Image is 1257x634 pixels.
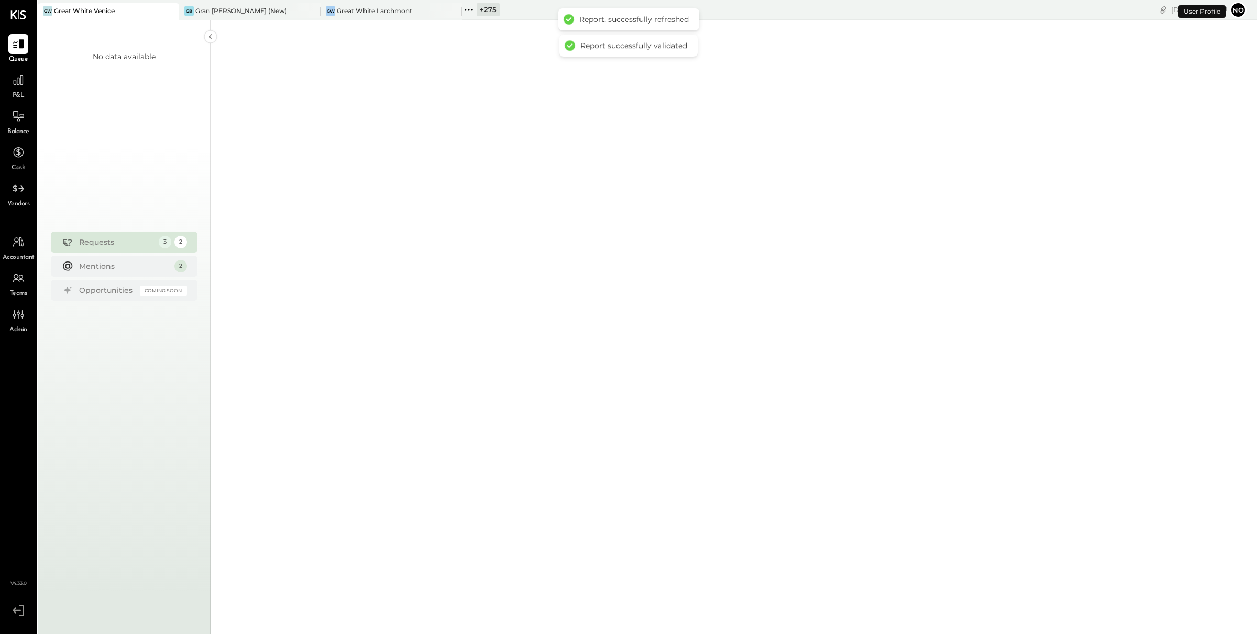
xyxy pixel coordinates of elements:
div: Great White Larchmont [337,6,412,15]
div: Opportunities [79,285,135,296]
div: 2 [174,260,187,272]
span: Queue [9,55,28,64]
a: Cash [1,143,36,173]
div: Great White Venice [54,6,115,15]
a: Balance [1,106,36,137]
div: + 275 [477,3,500,16]
span: Admin [9,325,27,335]
div: No data available [93,51,156,62]
div: GW [326,6,335,16]
div: 3 [159,236,171,248]
div: Report successfully validated [580,41,687,50]
a: Teams [1,268,36,299]
span: Cash [12,163,25,173]
a: P&L [1,70,36,101]
span: Balance [7,127,29,137]
div: GB [184,6,194,16]
div: User Profile [1178,5,1226,18]
span: Vendors [7,200,30,209]
div: Gran [PERSON_NAME] (New) [195,6,287,15]
div: Coming Soon [140,286,187,296]
div: GW [43,6,52,16]
span: Teams [10,289,27,299]
div: copy link [1158,4,1168,15]
div: 2 [174,236,187,248]
div: Mentions [79,261,169,271]
button: No [1230,2,1247,18]
div: Requests [79,237,153,247]
a: Vendors [1,179,36,209]
span: Accountant [3,253,35,263]
div: Report, successfully refreshed [579,15,689,24]
span: P&L [13,91,25,101]
a: Accountant [1,232,36,263]
a: Queue [1,34,36,64]
a: Admin [1,304,36,335]
div: [DATE] [1171,5,1227,15]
